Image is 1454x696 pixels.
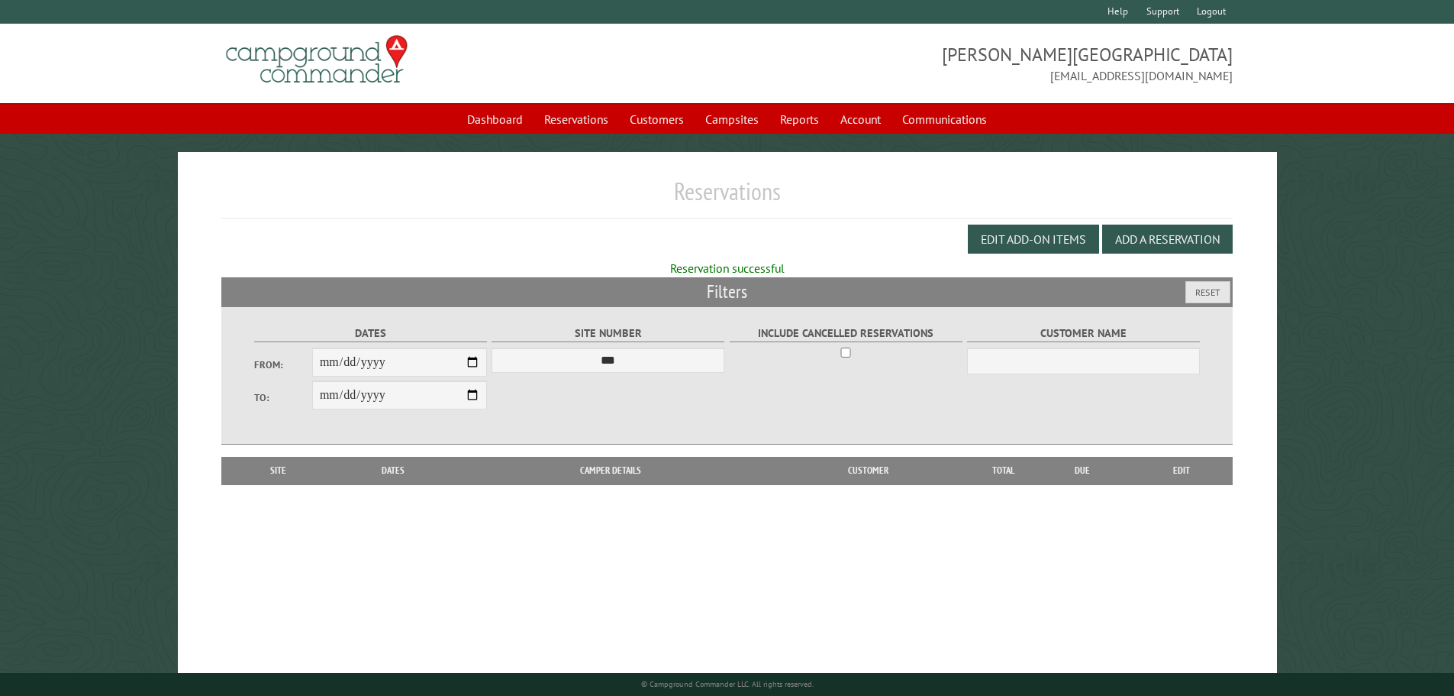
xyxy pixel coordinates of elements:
button: Reset [1185,281,1230,303]
label: Customer Name [967,325,1200,342]
a: Account [831,105,890,134]
button: Edit Add-on Items [968,225,1099,254]
th: Total [973,457,1034,484]
th: Dates [328,457,459,484]
a: Reports [771,105,828,134]
label: Site Number [492,325,724,342]
h1: Reservations [221,176,1233,219]
h2: Filters [221,277,1233,306]
a: Customers [621,105,693,134]
a: Communications [893,105,996,134]
th: Camper Details [459,457,762,484]
small: © Campground Commander LLC. All rights reserved. [641,679,814,689]
label: From: [254,358,312,372]
div: Reservation successful [221,260,1233,277]
th: Edit [1130,457,1233,484]
label: Include Cancelled Reservations [730,325,962,342]
a: Dashboard [458,105,532,134]
label: To: [254,390,312,405]
th: Site [229,457,328,484]
a: Reservations [535,105,617,134]
img: Campground Commander [221,30,412,89]
th: Due [1034,457,1130,484]
th: Customer [762,457,973,484]
button: Add a Reservation [1102,225,1233,254]
label: Dates [254,325,487,342]
a: Campsites [696,105,768,134]
span: [PERSON_NAME][GEOGRAPHIC_DATA] [EMAIL_ADDRESS][DOMAIN_NAME] [727,42,1233,85]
